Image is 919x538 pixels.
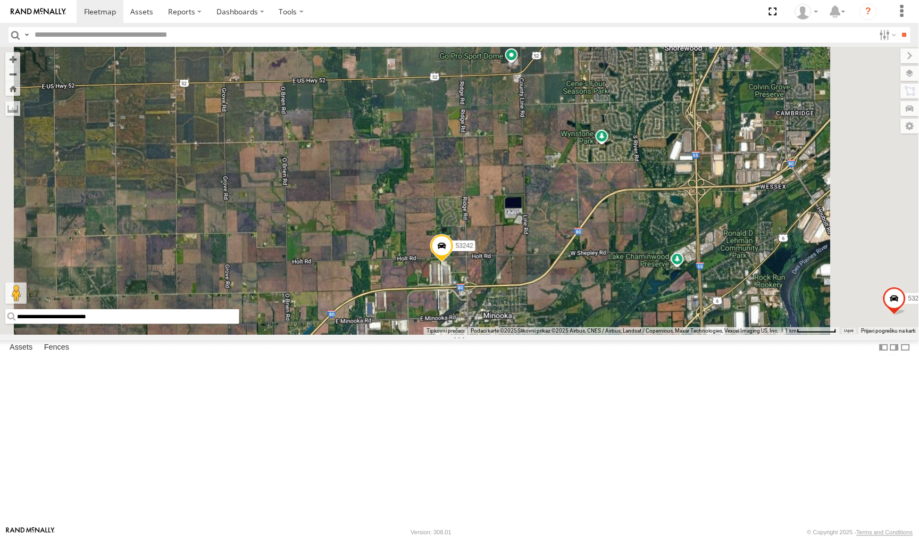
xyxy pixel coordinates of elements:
[879,340,889,355] label: Dock Summary Table to the Left
[791,4,822,20] div: Miky Transport
[471,328,779,334] span: Podaci karte ©2025 Slikovni prikaz ©2025 Airbus, CNES / Airbus, Landsat / Copernicus, Maxar Techn...
[786,328,797,334] span: 1 km
[845,328,854,333] a: Uvjeti (otvara se u novoj kartici)
[6,527,55,538] a: Visit our Website
[5,101,20,116] label: Measure
[901,119,919,134] label: Map Settings
[5,67,20,81] button: Zoom out
[900,340,911,355] label: Hide Summary Table
[857,529,913,536] a: Terms and Conditions
[807,529,913,536] div: © Copyright 2025 -
[411,529,452,536] div: Version: 308.01
[427,327,464,335] button: Tipkovni prečaci
[456,243,473,250] span: 53242
[889,340,900,355] label: Dock Summary Table to the Right
[782,327,840,335] button: Mjerilo karte: 1 km naprema 70 piksela
[4,341,38,355] label: Assets
[22,27,31,43] label: Search Query
[875,27,898,43] label: Search Filter Options
[862,328,916,334] a: Prijavi pogrešku na karti
[39,341,74,355] label: Fences
[11,8,66,15] img: rand-logo.svg
[860,3,877,20] i: ?
[5,283,27,304] button: Povucite Pegmana na kartu da biste otvorili Street View
[5,52,20,67] button: Zoom in
[5,81,20,96] button: Zoom Home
